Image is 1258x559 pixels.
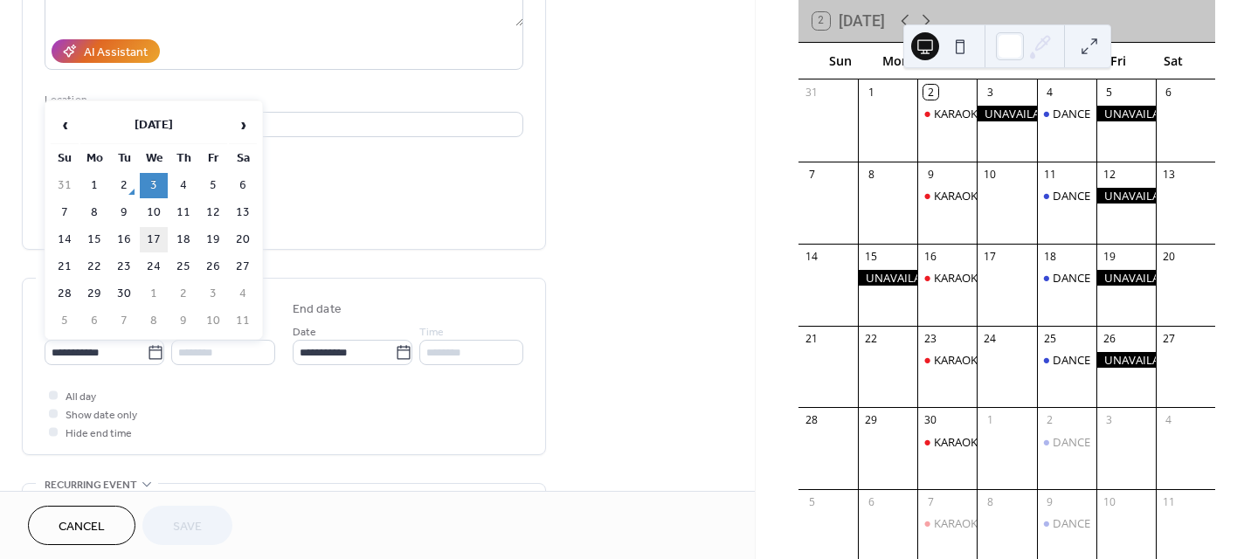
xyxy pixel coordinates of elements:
div: 11 [1161,495,1176,510]
div: DANCE [1053,188,1090,204]
td: 2 [169,281,197,307]
td: 3 [140,173,168,198]
span: Date [293,323,316,342]
div: 25 [1042,331,1057,346]
div: 10 [1102,495,1116,510]
td: 10 [140,200,168,225]
div: 9 [1042,495,1057,510]
div: 29 [864,413,879,428]
div: 19 [1102,249,1116,264]
div: KARAOKE [934,188,984,204]
td: 4 [229,281,257,307]
td: 20 [229,227,257,252]
div: 6 [1161,85,1176,100]
span: › [230,107,256,142]
span: All day [66,388,96,406]
div: 23 [923,331,938,346]
div: 31 [805,85,819,100]
td: 11 [229,308,257,334]
td: 8 [80,200,108,225]
td: 31 [51,173,79,198]
td: 8 [140,308,168,334]
div: DANCE [1037,434,1096,450]
button: AI Assistant [52,39,160,63]
div: KARAOKE [917,270,977,286]
div: 28 [805,413,819,428]
div: 13 [1161,167,1176,182]
div: DANCE [1037,270,1096,286]
th: Fr [199,146,227,171]
td: 2 [110,173,138,198]
th: Sa [229,146,257,171]
span: Cancel [59,518,105,536]
div: 17 [983,249,998,264]
div: AI Assistant [84,44,148,62]
div: DANCE [1053,352,1090,368]
div: 3 [983,85,998,100]
td: 25 [169,254,197,279]
div: 2 [923,85,938,100]
div: 20 [1161,249,1176,264]
span: Recurring event [45,476,137,494]
div: 11 [1042,167,1057,182]
div: 5 [1102,85,1116,100]
div: KARAOKE [917,106,977,121]
span: Time [419,323,444,342]
td: 15 [80,227,108,252]
td: 12 [199,200,227,225]
div: DANCE [1037,352,1096,368]
div: DANCE [1037,106,1096,121]
th: Th [169,146,197,171]
td: 5 [199,173,227,198]
div: 4 [1042,85,1057,100]
div: KARAOKE [917,434,977,450]
td: 6 [229,173,257,198]
div: Location [45,91,520,109]
td: 4 [169,173,197,198]
td: 17 [140,227,168,252]
div: KARAOKE [934,515,984,531]
div: 16 [923,249,938,264]
div: 1 [983,413,998,428]
td: 5 [51,308,79,334]
td: 14 [51,227,79,252]
span: Hide end time [66,424,132,443]
div: KARAOKE [917,352,977,368]
div: 21 [805,331,819,346]
div: Sat [1145,43,1201,79]
div: DANCE [1037,515,1096,531]
th: We [140,146,168,171]
div: 8 [983,495,998,510]
td: 18 [169,227,197,252]
td: 16 [110,227,138,252]
td: 9 [169,308,197,334]
th: Su [51,146,79,171]
div: 1 [864,85,879,100]
div: 12 [1102,167,1116,182]
div: KARAOKE [917,515,977,531]
div: 6 [864,495,879,510]
div: DANCE [1053,106,1090,121]
div: 8 [864,167,879,182]
div: UNAVAILABLE [1096,188,1156,204]
td: 26 [199,254,227,279]
span: Show date only [66,406,137,424]
div: KARAOKE [934,270,984,286]
div: 18 [1042,249,1057,264]
div: 2 [1042,413,1057,428]
div: UNAVAILABLE [858,270,917,286]
div: 26 [1102,331,1116,346]
div: DANCE [1053,515,1090,531]
div: DANCE [1037,188,1096,204]
td: 1 [80,173,108,198]
td: 9 [110,200,138,225]
td: 22 [80,254,108,279]
div: 14 [805,249,819,264]
div: UNAVAILABLE [977,106,1036,121]
td: 3 [199,281,227,307]
div: 30 [923,413,938,428]
div: 3 [1102,413,1116,428]
div: DANCE [1053,270,1090,286]
td: 10 [199,308,227,334]
span: Time [171,323,196,342]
